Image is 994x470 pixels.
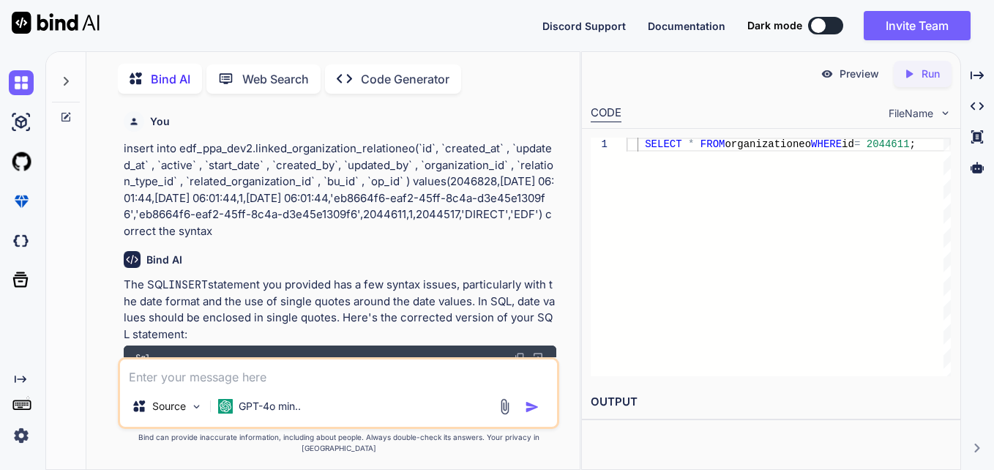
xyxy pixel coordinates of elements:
img: Pick Models [190,400,203,413]
p: insert into edf_ppa_dev2.linked_organization_relationeo(`id`, `created_at` , `updated_at` , `acti... [124,141,556,239]
p: Preview [840,67,879,81]
h6: Bind AI [146,253,182,267]
div: CODE [591,105,621,122]
p: Code Generator [361,70,449,88]
p: Bind can provide inaccurate information, including about people. Always double-check its answers.... [118,432,559,454]
img: preview [821,67,834,81]
span: WHERE [811,138,842,150]
img: githubLight [9,149,34,174]
img: chevron down [939,107,952,119]
h2: OUTPUT [582,385,960,419]
span: id [842,138,855,150]
span: Documentation [648,20,725,32]
span: 2044611 [867,138,910,150]
img: copy [514,352,526,364]
code: INSERT [168,277,208,292]
button: Documentation [648,18,725,34]
img: darkCloudIdeIcon [9,228,34,253]
p: Bind AI [151,70,190,88]
p: Source [152,399,186,414]
p: Run [922,67,940,81]
img: settings [9,423,34,448]
p: The SQL statement you provided has a few syntax issues, particularly with the date format and the... [124,277,556,343]
img: icon [525,400,539,414]
button: Invite Team [864,11,971,40]
p: GPT-4o min.. [239,399,301,414]
button: Discord Support [542,18,626,34]
span: ; [910,138,916,150]
span: organizationeo [725,138,812,150]
img: ai-studio [9,110,34,135]
span: FileName [889,106,933,121]
span: Discord Support [542,20,626,32]
p: Web Search [242,70,309,88]
span: Dark mode [747,18,802,33]
h6: You [150,114,170,129]
img: chat [9,70,34,95]
img: Bind AI [12,12,100,34]
img: GPT-4o mini [218,399,233,414]
span: Sql [135,352,151,364]
div: 1 [591,138,608,152]
img: premium [9,189,34,214]
img: Open in Browser [531,351,545,365]
span: SELECT [646,138,682,150]
span: = [854,138,860,150]
img: attachment [496,398,513,415]
span: FROM [700,138,725,150]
